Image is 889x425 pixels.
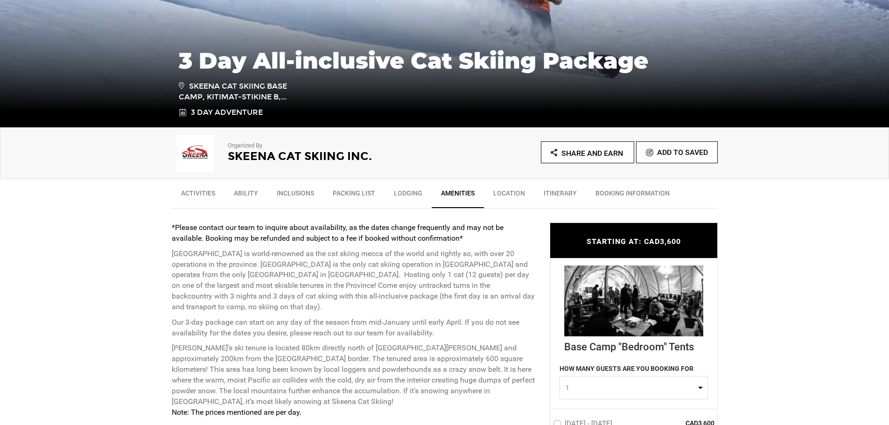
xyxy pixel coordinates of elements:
[191,107,263,118] span: 3 Day Adventure
[586,184,679,207] a: BOOKING INFORMATION
[566,383,696,392] span: 1
[564,336,703,354] div: Base Camp "Bedroom" Tents
[484,184,534,207] a: Location
[179,80,312,103] span: Skeena Cat Skiing Base Camp, Kitimat-Stikine B,...
[657,148,708,157] span: Add To Saved
[560,376,708,399] button: 1
[172,343,536,418] p: [PERSON_NAME]’s ski tenure is located 80km directly north of [GEOGRAPHIC_DATA][PERSON_NAME] and a...
[172,408,301,417] strong: Note: The prices mentioned are per day.
[228,150,419,162] h2: Skeena Cat Skiing Inc.
[172,223,504,243] strong: *Please contact our team to inquire about availability, as the dates change frequently and may no...
[323,184,385,207] a: Packing List
[172,249,536,313] p: [GEOGRAPHIC_DATA] is world-renowned as the cat skiing mecca of the world and rightly so, with ove...
[560,364,693,376] label: HOW MANY GUESTS ARE YOU BOOKING FOR
[172,317,536,339] p: Our 3-day package can start on any day of the season from mid-January until early April. If you d...
[172,135,218,172] img: img_f63f189c3556185939f40ae13d6fd395.png
[564,265,703,336] img: dd1b2df7-6be6-4ef9-91c3-17cffa60f70e_134_5350385d9d2180c28a4ca4bc7bae7102_loc_ngl.jpg
[587,237,681,246] span: STARTING AT: CAD3,600
[267,184,323,207] a: Inclusions
[534,184,586,207] a: Itinerary
[432,184,484,208] a: Amenities
[561,149,623,158] span: Share and Earn
[224,184,267,207] a: Ability
[385,184,432,207] a: Lodging
[228,141,419,150] p: Organized By
[179,48,711,73] h1: 3 Day All-inclusive Cat Skiing Package
[172,184,224,207] a: Activities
